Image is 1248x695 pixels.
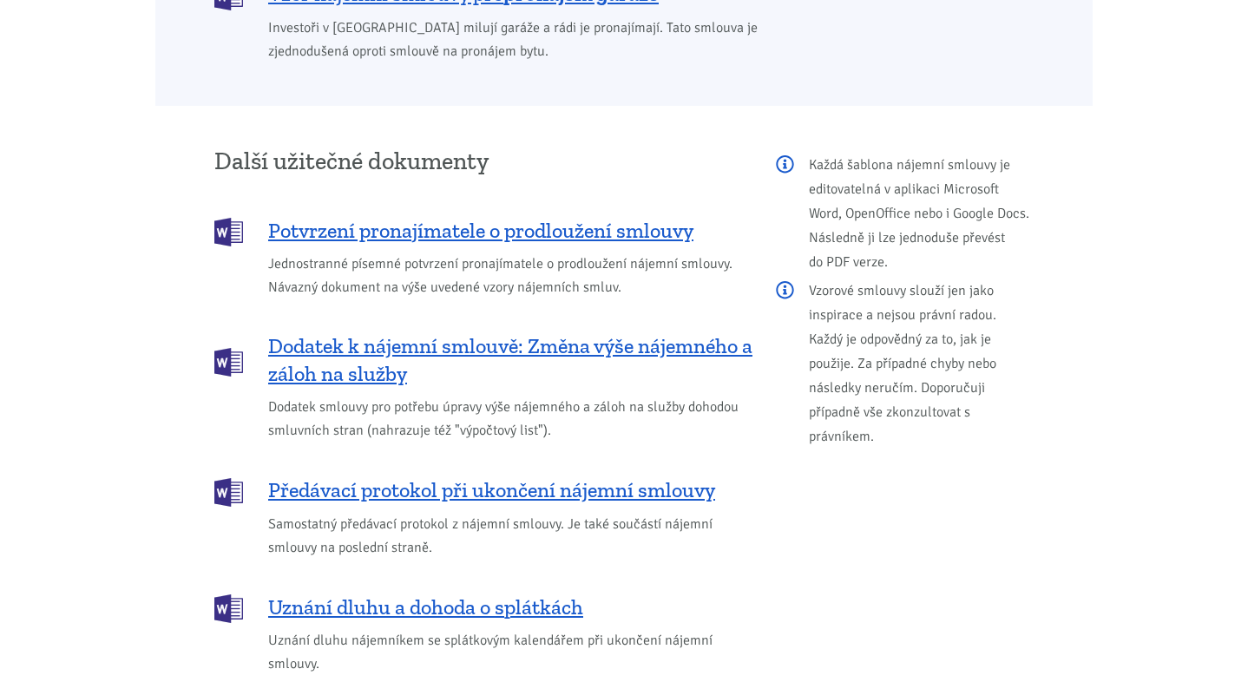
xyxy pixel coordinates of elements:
[214,593,752,621] a: Uznání dluhu a dohoda o splátkách
[214,476,752,505] a: Předávací protokol při ukončení nájemní smlouvy
[214,148,752,174] h3: Další užitečné dokumenty
[268,332,752,388] span: Dodatek k nájemní smlouvě: Změna výše nájemného a záloh na služby
[268,513,752,560] span: Samostatný předávací protokol z nájemní smlouvy. Je také součástí nájemní smlouvy na poslední str...
[214,348,243,377] img: DOCX (Word)
[268,396,752,443] span: Dodatek smlouvy pro potřebu úpravy výše nájemného a záloh na služby dohodou smluvních stran (nahr...
[214,216,752,245] a: Potvrzení pronajímatele o prodloužení smlouvy
[268,476,715,504] span: Předávací protokol při ukončení nájemní smlouvy
[214,218,243,246] img: DOCX (Word)
[268,593,583,621] span: Uznání dluhu a dohoda o splátkách
[214,332,752,388] a: Dodatek k nájemní smlouvě: Změna výše nájemného a záloh na služby
[214,478,243,507] img: DOCX (Word)
[268,16,823,63] span: Investoři v [GEOGRAPHIC_DATA] milují garáže a rádi je pronajímají. Tato smlouva je zjednodušená o...
[214,594,243,623] img: DOCX (Word)
[268,629,752,676] span: Uznání dluhu nájemníkem se splátkovým kalendářem při ukončení nájemní smlouvy.
[776,279,1034,449] p: Vzorové smlouvy slouží jen jako inspirace a nejsou právní radou. Každý je odpovědný za to, jak je...
[776,153,1034,274] p: Každá šablona nájemní smlouvy je editovatelná v aplikaci Microsoft Word, OpenOffice nebo i Google...
[268,252,752,299] span: Jednostranné písemné potvrzení pronajímatele o prodloužení nájemní smlouvy. Návazný dokument na v...
[268,217,693,245] span: Potvrzení pronajímatele o prodloužení smlouvy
